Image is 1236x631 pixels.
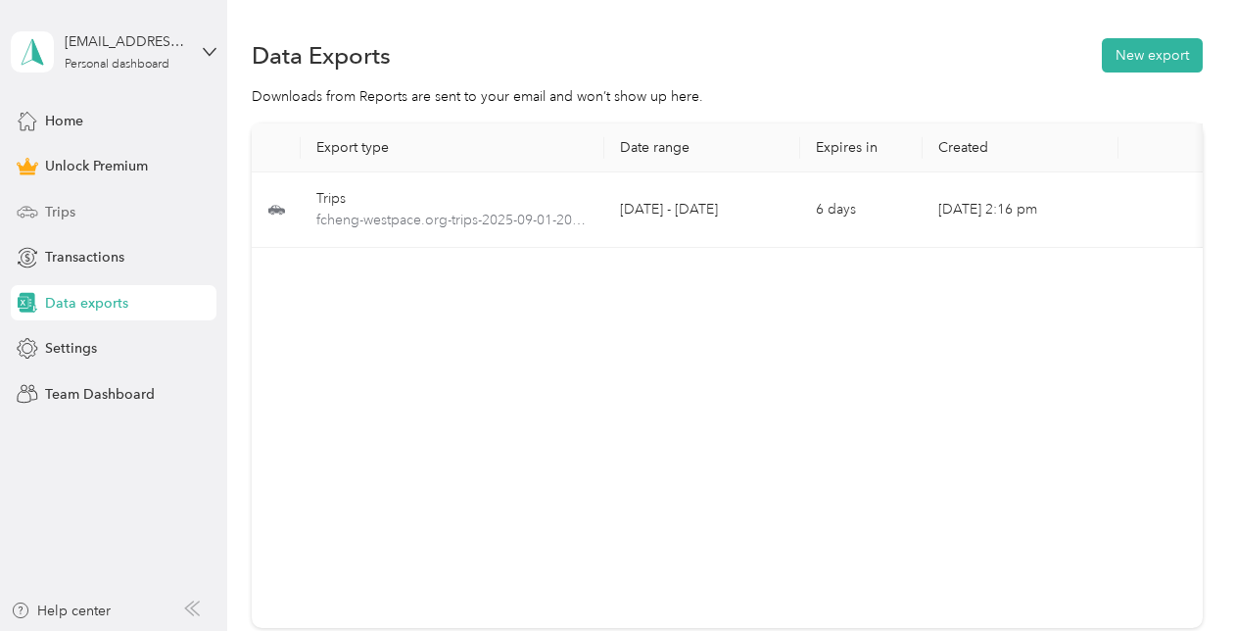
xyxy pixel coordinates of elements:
[45,156,148,176] span: Unlock Premium
[252,86,1203,107] div: Downloads from Reports are sent to your email and won’t show up here.
[316,210,589,231] span: fcheng-westpace.org-trips-2025-09-01-2025-09-30.xlsx
[923,172,1118,248] td: [DATE] 2:16 pm
[316,188,589,210] div: Trips
[11,601,111,621] button: Help center
[604,172,800,248] td: [DATE] - [DATE]
[252,45,391,66] h1: Data Exports
[45,293,128,314] span: Data exports
[65,59,169,71] div: Personal dashboard
[301,123,604,172] th: Export type
[1102,38,1203,73] button: New export
[45,202,75,222] span: Trips
[45,247,124,267] span: Transactions
[45,111,83,131] span: Home
[604,123,800,172] th: Date range
[923,123,1118,172] th: Created
[65,31,187,52] div: [EMAIL_ADDRESS][DOMAIN_NAME]
[800,123,923,172] th: Expires in
[45,338,97,359] span: Settings
[1126,521,1236,631] iframe: Everlance-gr Chat Button Frame
[45,384,155,405] span: Team Dashboard
[800,172,923,248] td: 6 days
